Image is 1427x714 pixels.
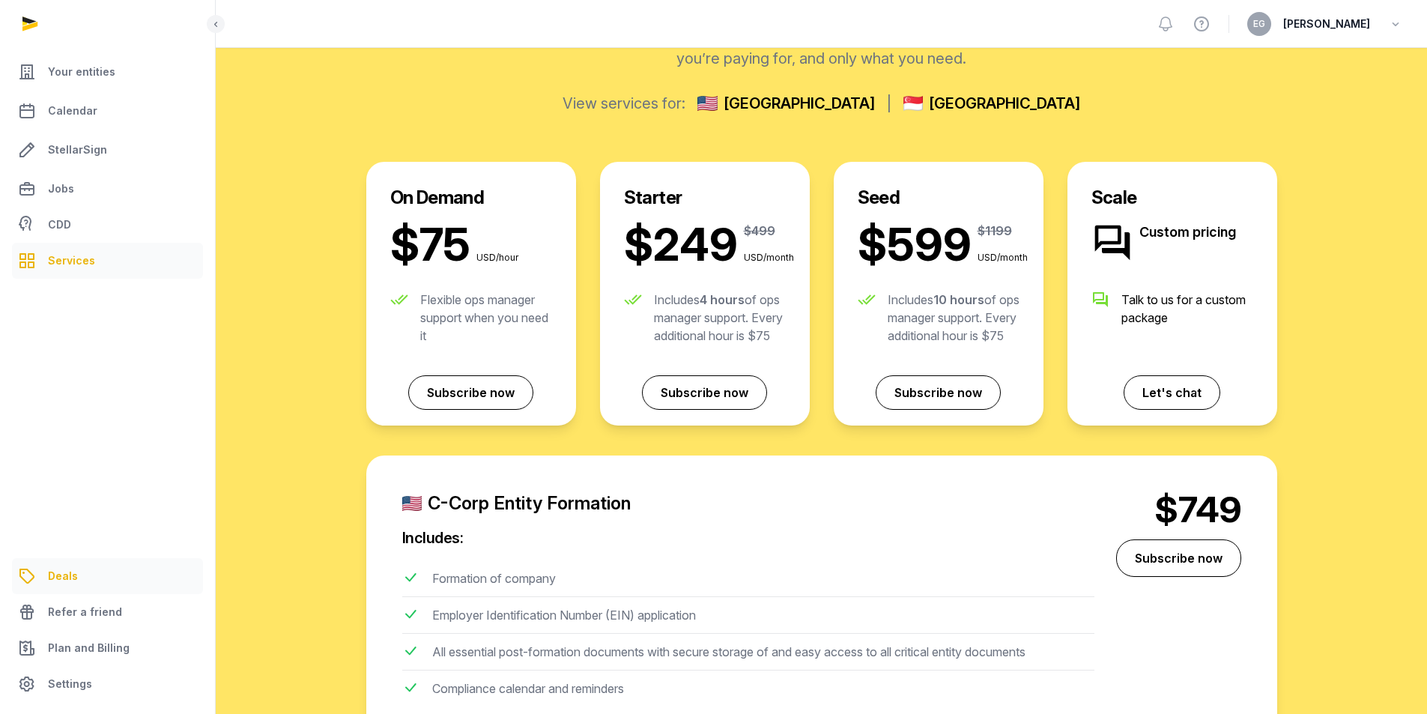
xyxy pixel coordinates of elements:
[12,243,203,279] a: Services
[48,675,92,693] span: Settings
[420,291,552,345] div: Flexible ops manager support when you need it
[624,222,738,267] span: $249
[48,567,78,585] span: Deals
[1121,291,1253,327] div: Talk to us for a custom package
[432,643,1025,667] div: All essential post-formation documents with secure storage of and easy access to all critical ent...
[48,603,122,621] span: Refer a friend
[486,27,1157,69] p: Clear transparent fees, no hidden fees, no third party upsells. With Stellar, you know exactly wh...
[887,93,891,114] span: |
[12,132,203,168] a: StellarSign
[432,569,556,593] div: Formation of company
[858,222,972,267] span: $599
[642,375,767,410] a: Subscribe now
[1253,19,1265,28] span: EG
[476,252,536,264] span: USD/hour
[48,102,97,120] span: Calendar
[48,216,71,234] span: CDD
[408,375,533,410] a: Subscribe now
[1106,491,1241,527] p: $749
[1124,375,1220,410] a: Let's chat
[12,210,203,240] a: CDD
[48,252,95,270] span: Services
[563,93,685,114] label: View services for:
[48,141,107,159] span: StellarSign
[933,292,984,307] strong: 10 hours
[48,639,130,657] span: Plan and Billing
[744,222,775,240] span: $499
[888,291,1019,345] div: Includes of ops manager support. Every additional hour is $75
[12,666,203,702] a: Settings
[12,594,203,630] a: Refer a friend
[432,606,696,630] div: Employer Identification Number (EIN) application
[12,54,203,90] a: Your entities
[1139,222,1259,243] span: Custom pricing
[1091,186,1253,210] h2: Scale
[402,491,1094,515] div: C-Corp Entity Formation
[654,291,786,345] div: Includes of ops manager support. Every additional hour is $75
[1283,15,1370,33] span: [PERSON_NAME]
[724,93,875,114] span: [GEOGRAPHIC_DATA]
[700,292,745,307] strong: 4 hours
[12,558,203,594] a: Deals
[858,186,1019,210] h2: Seed
[390,222,470,267] span: $75
[1116,539,1241,577] a: Subscribe now
[12,171,203,207] a: Jobs
[12,93,203,129] a: Calendar
[978,252,1037,264] span: USD/month
[12,630,203,666] a: Plan and Billing
[744,252,804,264] span: USD/month
[876,375,1001,410] a: Subscribe now
[48,180,74,198] span: Jobs
[1157,540,1427,714] iframe: Chat Widget
[402,527,1094,548] p: Includes:
[929,93,1080,114] span: [GEOGRAPHIC_DATA]
[978,222,1012,240] span: $1199
[432,680,624,704] div: Compliance calendar and reminders
[48,63,115,81] span: Your entities
[1247,12,1271,36] button: EG
[624,186,786,210] h2: Starter
[390,186,552,210] h2: On Demand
